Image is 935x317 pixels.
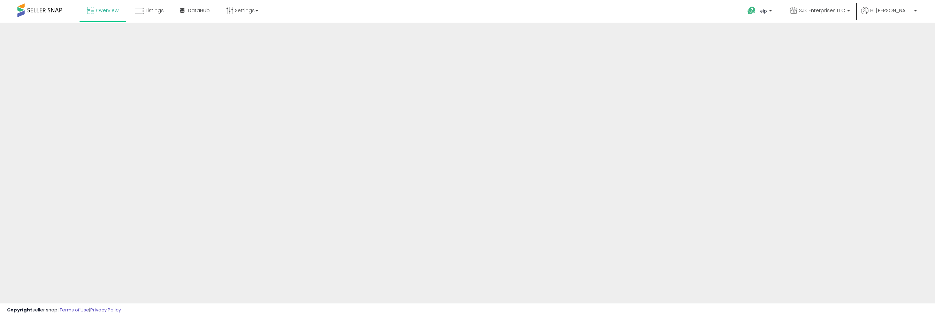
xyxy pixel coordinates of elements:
[861,7,917,23] a: Hi [PERSON_NAME]
[747,6,756,15] i: Get Help
[146,7,164,14] span: Listings
[870,7,912,14] span: Hi [PERSON_NAME]
[7,307,121,314] div: seller snap | |
[96,7,118,14] span: Overview
[742,1,779,23] a: Help
[7,307,32,313] strong: Copyright
[758,8,767,14] span: Help
[90,307,121,313] a: Privacy Policy
[188,7,210,14] span: DataHub
[799,7,845,14] span: SJK Enterprises LLC
[60,307,89,313] a: Terms of Use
